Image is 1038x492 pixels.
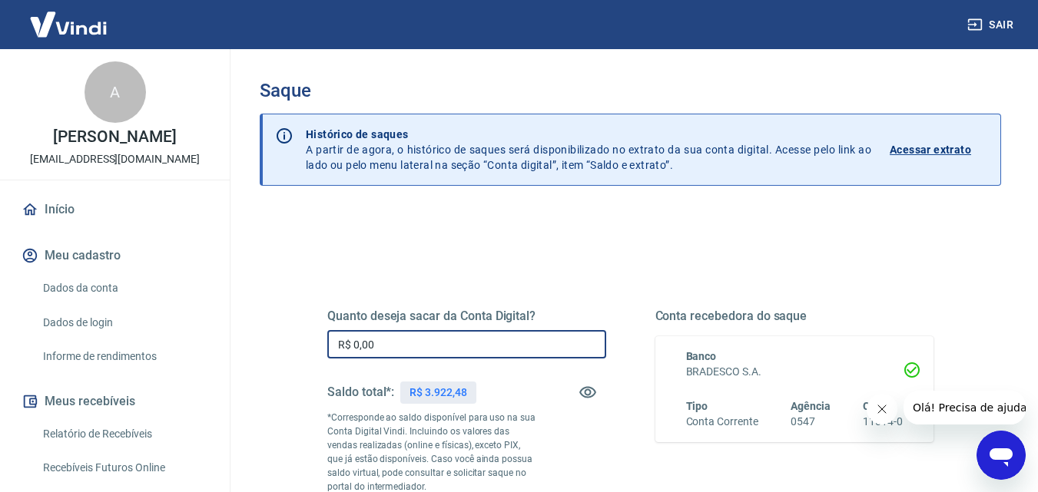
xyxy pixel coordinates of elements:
h5: Quanto deseja sacar da Conta Digital? [327,309,606,324]
h6: 0547 [791,414,831,430]
iframe: Botão para abrir a janela de mensagens [977,431,1026,480]
h5: Saldo total*: [327,385,394,400]
div: A [85,61,146,123]
h6: BRADESCO S.A. [686,364,904,380]
a: Relatório de Recebíveis [37,418,211,450]
a: Dados de login [37,307,211,338]
span: Banco [686,350,717,362]
p: [PERSON_NAME] [53,129,176,145]
a: Dados da conta [37,272,211,304]
button: Meus recebíveis [18,385,211,418]
p: Acessar extrato [890,142,971,157]
h6: 11014-0 [863,414,903,430]
span: Conta [863,400,892,412]
h3: Saque [260,80,1001,101]
button: Sair [964,11,1020,39]
img: Vindi [18,1,118,48]
h5: Conta recebedora do saque [655,309,934,324]
a: Recebíveis Futuros Online [37,452,211,484]
p: R$ 3.922,48 [410,385,466,401]
a: Informe de rendimentos [37,341,211,372]
iframe: Mensagem da empresa [904,391,1026,424]
span: Tipo [686,400,708,412]
p: [EMAIL_ADDRESS][DOMAIN_NAME] [30,151,200,167]
button: Meu cadastro [18,239,211,272]
span: Olá! Precisa de ajuda? [9,11,129,23]
p: A partir de agora, o histórico de saques será disponibilizado no extrato da sua conta digital. Ac... [306,127,871,173]
iframe: Fechar mensagem [867,394,897,424]
h6: Conta Corrente [686,414,758,430]
p: Histórico de saques [306,127,871,142]
span: Agência [791,400,831,412]
a: Acessar extrato [890,127,988,173]
a: Início [18,193,211,226]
